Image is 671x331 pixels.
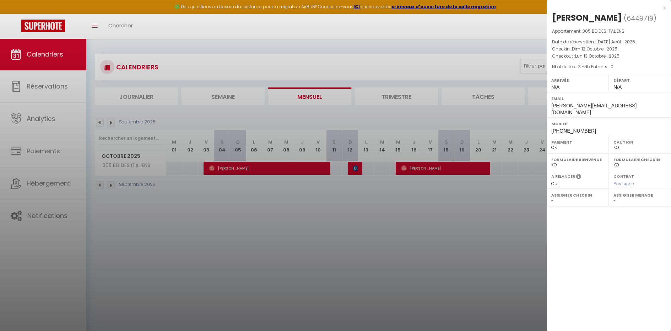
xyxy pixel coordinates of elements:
div: x [547,4,666,12]
span: Lun 13 Octobre . 2025 [575,53,619,59]
label: Arrivée [551,77,604,84]
label: Contrat [613,173,634,178]
p: Checkout : [552,53,666,60]
span: Nb Adultes : 3 - [552,64,613,70]
p: Checkin : [552,46,666,53]
label: A relancer [551,173,575,180]
label: Départ [613,77,666,84]
span: Nb Enfants : 0 [584,64,613,70]
label: Formulaire Bienvenue [551,156,604,163]
span: Dim 12 Octobre . 2025 [572,46,617,52]
span: ( ) [624,13,656,23]
span: N/A [613,84,622,90]
span: [PERSON_NAME][EMAIL_ADDRESS][DOMAIN_NAME] [551,103,637,115]
label: Formulaire Checkin [613,156,666,163]
span: [DATE] Août . 2025 [596,39,635,45]
label: Caution [613,139,666,146]
label: Assigner Checkin [551,192,604,199]
i: Sélectionner OUI si vous souhaiter envoyer les séquences de messages post-checkout [576,173,581,181]
span: N/A [551,84,559,90]
label: Email [551,95,666,102]
p: Appartement : [552,28,666,35]
label: Mobile [551,120,666,127]
span: [PHONE_NUMBER] [551,128,596,134]
label: Assigner Menage [613,192,666,199]
span: 6449719 [627,14,653,23]
span: Pas signé [613,181,634,187]
p: Date de réservation : [552,38,666,46]
span: 305 BD DES ITALIENS [583,28,624,34]
label: Paiement [551,139,604,146]
button: Ouvrir le widget de chat LiveChat [6,3,27,24]
div: [PERSON_NAME] [552,12,622,23]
